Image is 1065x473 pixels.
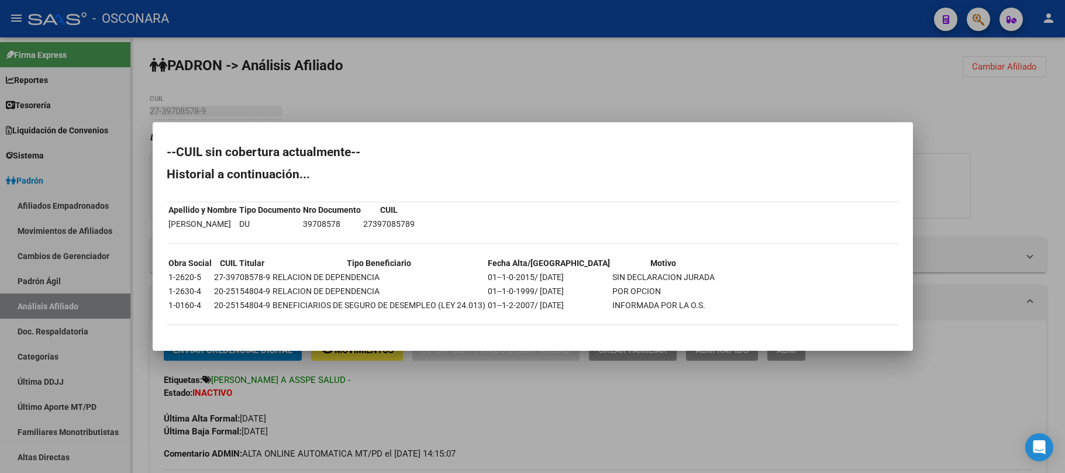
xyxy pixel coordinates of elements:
[213,285,271,298] td: 20-25154804-9
[612,299,715,312] td: INFORMADA POR LA O.S.
[168,203,237,216] th: Apellido y Nombre
[168,271,212,284] td: 1-2620-5
[487,271,611,284] td: 01--1-0-2015/ [DATE]
[612,285,715,298] td: POR OPCION
[302,203,361,216] th: Nro Documento
[272,285,486,298] td: RELACION DE DEPENDENCIA
[363,203,415,216] th: CUIL
[612,271,715,284] td: SIN DECLARACION JURADA
[239,217,301,230] td: DU
[363,217,415,230] td: 27397085789
[213,299,271,312] td: 20-25154804-9
[272,257,486,270] th: Tipo Beneficiario
[168,285,212,298] td: 1-2630-4
[272,271,486,284] td: RELACION DE DEPENDENCIA
[487,257,611,270] th: Fecha Alta/[GEOGRAPHIC_DATA]
[302,217,361,230] td: 39708578
[168,299,212,312] td: 1-0160-4
[167,146,899,158] h2: --CUIL sin cobertura actualmente--
[612,257,715,270] th: Motivo
[213,257,271,270] th: CUIL Titular
[168,257,212,270] th: Obra Social
[487,299,611,312] td: 01--1-2-2007/ [DATE]
[213,271,271,284] td: 27-39708578-9
[168,217,237,230] td: [PERSON_NAME]
[1025,433,1053,461] div: Open Intercom Messenger
[239,203,301,216] th: Tipo Documento
[167,168,899,180] h2: Historial a continuación...
[272,299,486,312] td: BENEFICIARIOS DE SEGURO DE DESEMPLEO (LEY 24.013)
[487,285,611,298] td: 01--1-0-1999/ [DATE]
